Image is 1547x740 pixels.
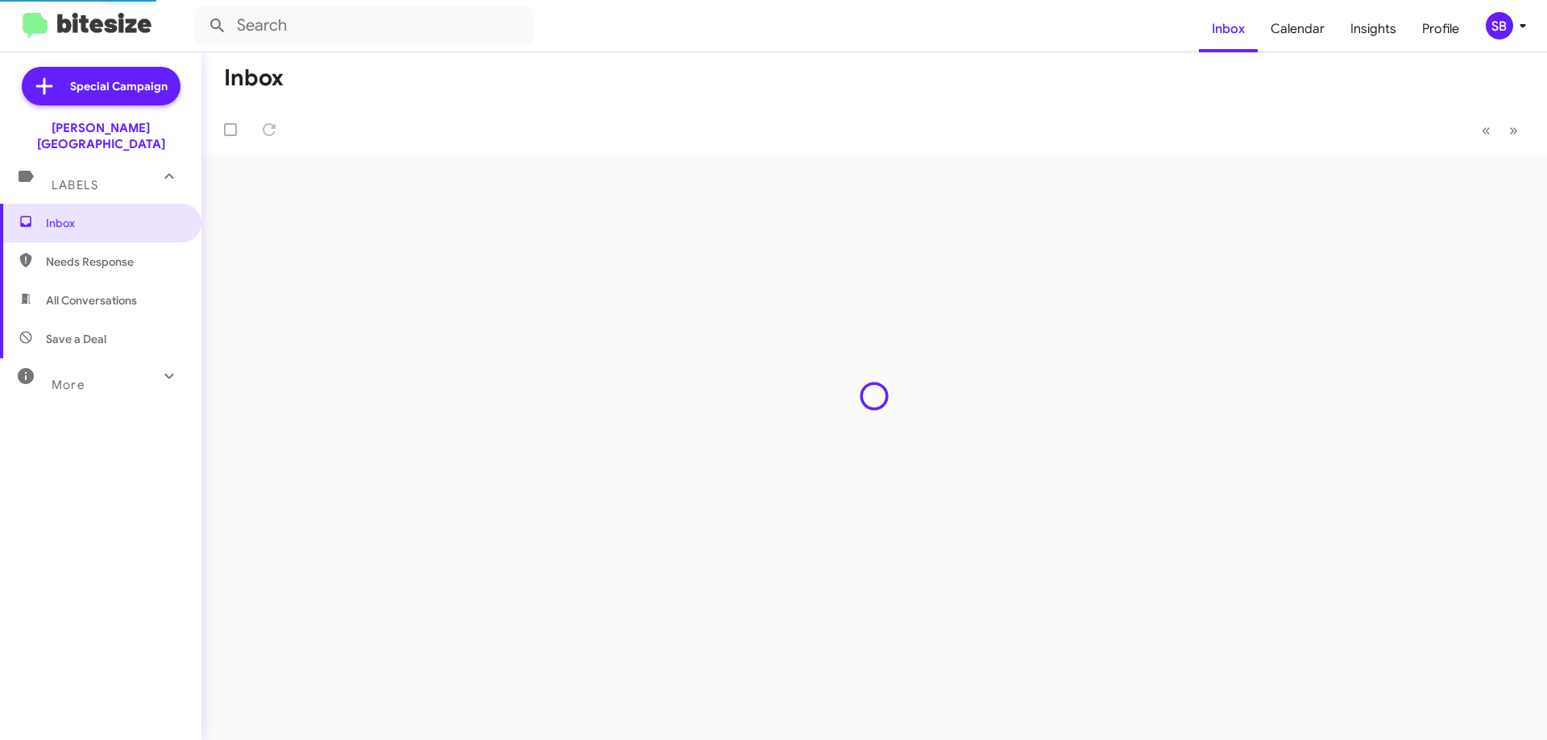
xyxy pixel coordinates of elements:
span: Inbox [46,215,183,231]
button: Previous [1472,114,1500,147]
a: Profile [1409,6,1472,52]
span: Save a Deal [46,331,106,347]
span: » [1509,120,1518,140]
button: SB [1472,12,1529,39]
span: All Conversations [46,292,137,308]
a: Calendar [1258,6,1338,52]
a: Special Campaign [22,67,180,105]
span: Needs Response [46,254,183,270]
button: Next [1499,114,1528,147]
input: Search [195,6,533,45]
span: Special Campaign [70,78,168,94]
span: More [52,378,85,392]
a: Inbox [1199,6,1258,52]
span: Labels [52,178,98,192]
nav: Page navigation example [1473,114,1528,147]
div: SB [1486,12,1513,39]
h1: Inbox [224,65,284,91]
span: « [1482,120,1491,140]
a: Insights [1338,6,1409,52]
